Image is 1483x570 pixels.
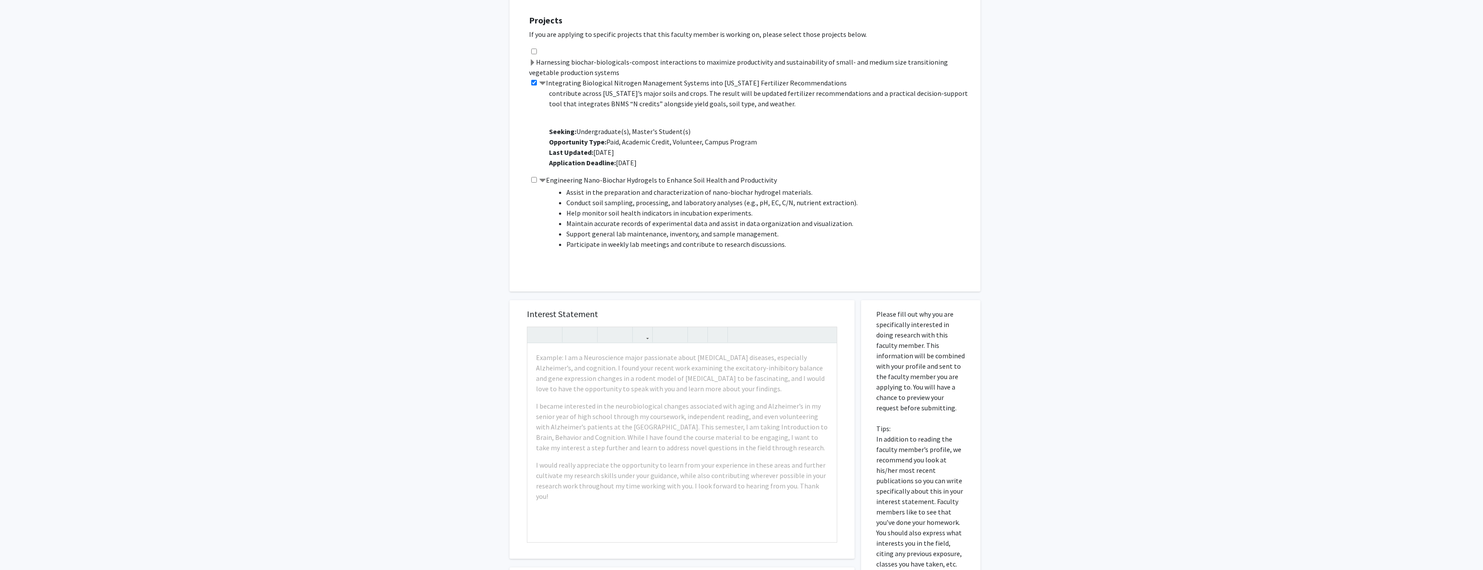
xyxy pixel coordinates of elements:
span: Paid, Academic Credit, Volunteer, Campus Program [549,138,757,146]
label: Harnessing biochar-biologicals-compost interactions to maximize productivity and sustainability o... [529,57,972,78]
b: Seeking: [549,127,576,136]
li: Support general lab maintenance, inventory, and sample management. [566,229,972,239]
li: Participate in weekly lab meetings and contribute to research discussions. [566,239,972,249]
li: Conduct soil sampling, processing, and laboratory analyses (e.g., pH, EC, C/N, nutrient extraction). [566,197,972,208]
div: Note to users with screen readers: Please press Alt+0 or Option+0 to deactivate our accessibility... [527,344,837,542]
p: If you are applying to specific projects that this faculty member is working on, please select th... [529,29,972,39]
b: Application Deadline: [549,158,616,167]
button: Redo (Ctrl + Y) [545,327,560,342]
li: Maintain accurate records of experimental data and assist in data organization and visualization. [566,218,972,229]
button: Superscript [600,327,615,342]
b: Last Updated: [549,148,593,157]
strong: Projects [529,15,562,26]
span: [DATE] [549,148,614,157]
p: By combining field trials, greenhouse studies, and laboratory soil-health assays, we quantify how... [549,78,972,109]
p: I became interested in the neurobiological changes associated with aging and Alzheimer’s in my se... [536,401,828,453]
button: Ordered list [670,327,685,342]
span: [DATE] [549,158,637,167]
li: Assist in the preparation and characterization of nano-biochar hydrogel materials. [566,187,972,197]
p: Example: I am a Neuroscience major passionate about [MEDICAL_DATA] diseases, especially Alzheimer... [536,352,828,394]
label: Integrating Biological Nitrogen Management Systems into [US_STATE] Fertilizer Recommendations [539,78,847,88]
iframe: Chat [7,531,37,563]
button: Insert horizontal rule [710,327,725,342]
p: Please fill out why you are specifically interested in doing research with this faculty member. T... [876,309,965,569]
button: Unordered list [655,327,670,342]
li: Help monitor soil health indicators in incubation experiments. [566,208,972,218]
label: Engineering Nano-Biochar Hydrogels to Enhance Soil Health and Productivity [539,175,777,185]
button: Emphasis (Ctrl + I) [580,327,595,342]
button: Strong (Ctrl + B) [565,327,580,342]
button: Link [635,327,650,342]
b: Opportunity Type: [549,138,606,146]
span: Undergraduate(s), Master's Student(s) [549,127,691,136]
button: Subscript [615,327,630,342]
button: Remove format [690,327,705,342]
button: Fullscreen [819,327,835,342]
p: I would really appreciate the opportunity to learn from your experience in these areas and furthe... [536,460,828,501]
h5: Interest Statement [527,309,837,319]
button: Undo (Ctrl + Z) [529,327,545,342]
